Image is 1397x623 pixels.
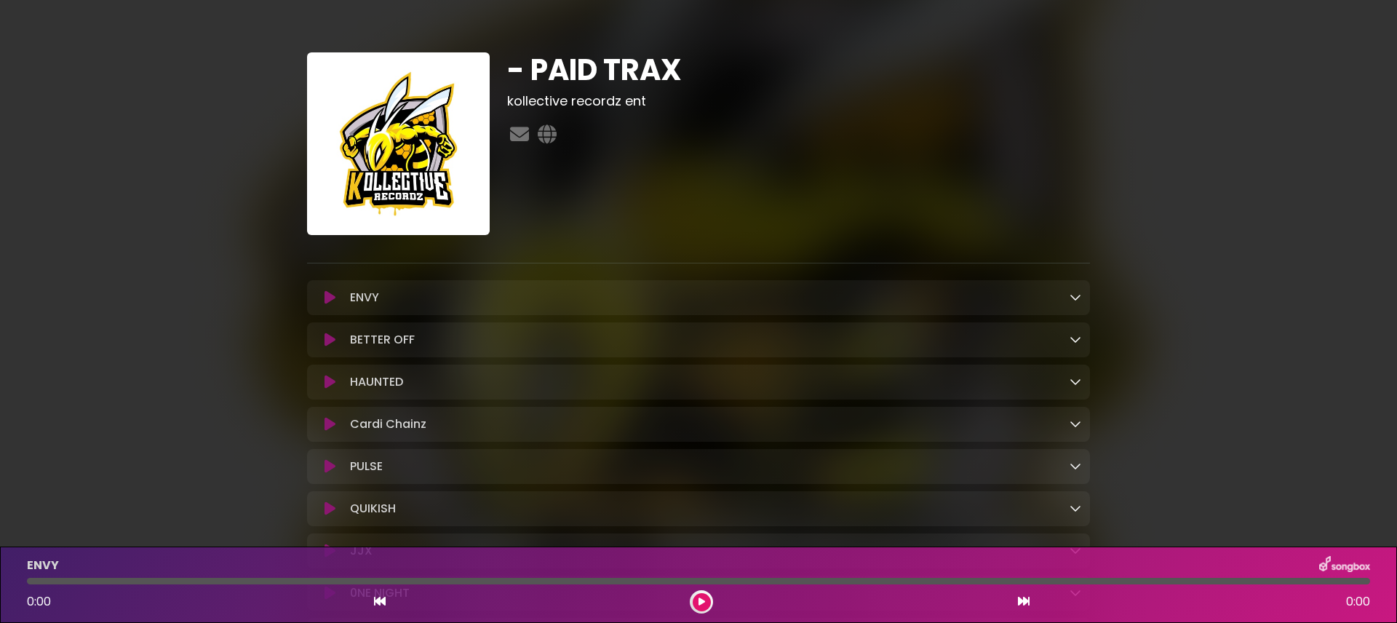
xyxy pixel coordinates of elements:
[507,52,1090,87] h1: - PAID TRAX
[350,416,426,433] p: Cardi Chainz
[350,289,379,306] p: ENVY
[507,93,1090,109] h3: kollective recordz ent
[350,458,383,475] p: PULSE
[350,542,373,560] p: JJX
[1319,556,1370,575] img: songbox-logo-white.png
[27,593,51,610] span: 0:00
[1346,593,1370,611] span: 0:00
[350,500,396,517] p: QUIKISH
[350,373,403,391] p: HAUNTED
[27,557,59,574] p: ENVY
[307,52,490,235] img: d08zrjNNSyGIDyHtl6Aw
[350,331,415,349] p: BETTER OFF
